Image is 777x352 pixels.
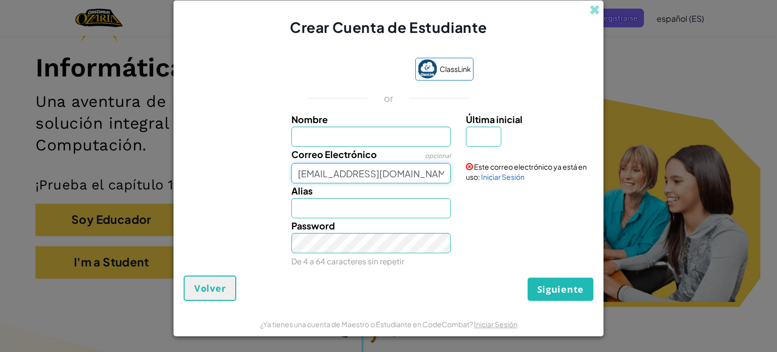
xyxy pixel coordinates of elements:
button: Siguiente [528,278,593,301]
a: Iniciar Sesión [481,172,525,181]
span: Volver [194,282,226,294]
img: classlink-logo-small.png [418,59,437,79]
span: ClassLink [440,62,471,76]
span: Siguiente [537,283,584,295]
iframe: Botón de Acceder con Google [298,59,410,81]
span: Correo Electrónico [291,148,377,160]
span: Alias [291,185,313,197]
p: or [384,92,394,104]
button: Volver [184,276,236,301]
span: Última inicial [466,113,523,125]
span: opcional [425,152,451,160]
a: Iniciar Sesión [474,320,517,329]
span: Nombre [291,113,328,125]
span: Este correo electrónico ya está en uso: [466,162,587,181]
small: De 4 a 64 caracteres sin repetir [291,256,404,266]
span: Crear Cuenta de Estudiante [290,18,487,36]
span: ¿Ya tienes una cuenta de Maestro o Estudiante en CodeCombat? [260,320,474,329]
span: Password [291,220,335,231]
